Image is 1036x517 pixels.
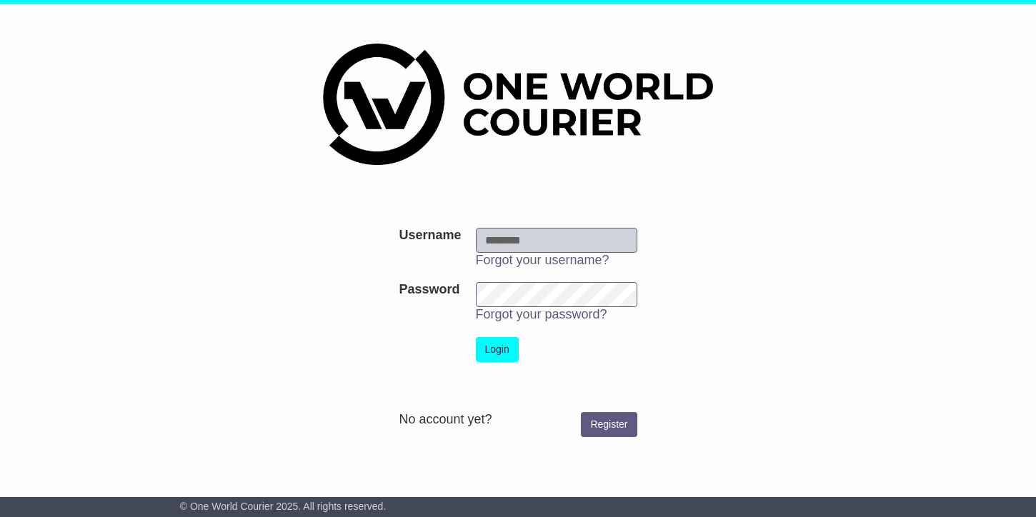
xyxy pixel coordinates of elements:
[581,412,637,437] a: Register
[323,44,713,165] img: One World
[399,228,461,244] label: Username
[180,501,387,512] span: © One World Courier 2025. All rights reserved.
[476,307,607,321] a: Forgot your password?
[476,337,519,362] button: Login
[476,253,609,267] a: Forgot your username?
[399,412,637,428] div: No account yet?
[399,282,459,298] label: Password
